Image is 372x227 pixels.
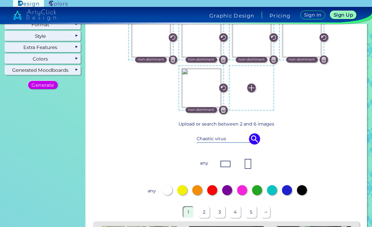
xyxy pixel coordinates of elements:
p: any [146,185,157,196]
a: Pricing [269,13,290,18]
div: Style [5,31,81,41]
img: 3b723591-35ff-4481-b4cd-42bb2ab3fd01 [232,18,271,57]
div: Format [5,20,81,29]
p: 3 [214,206,225,218]
img: icon_plus_white.svg [247,84,256,92]
h5: Sign In [305,13,321,17]
p: 2 [198,206,210,218]
h5: Sign Up [335,13,352,17]
img: 724faeff-753f-44a8-9f16-ca7dda6a1747 [182,68,221,107]
img: ex-mb-format-1.jpg [219,158,232,170]
p: 4 [230,206,241,218]
p: non-dominant [188,57,214,62]
p: non-dominant [289,57,315,62]
p: → [261,206,270,218]
div: Colors [5,54,81,63]
p: Upload or search between 2 and 6 images [93,121,360,128]
img: 428751b8-b790-4862-8a97-655567008c67 [282,18,321,57]
p: non-dominant [138,57,164,62]
p: 5 [246,206,257,218]
a: Sign Up [331,11,355,19]
img: 2c727e7e-657f-4f53-b69a-748f8f218a41 [182,18,221,57]
img: 7c641f26-d81e-43b6-8298-98fc467e3574 [131,18,170,57]
input: Search stock photos.. [197,135,256,142]
h5: Generate [33,83,53,87]
img: icon search [249,133,260,145]
p: any [198,157,210,169]
img: artyclick_design_logo_white_combined_path.svg [13,9,56,21]
p: non-dominant [188,107,214,113]
img: ex-mb-format-2.jpg [242,158,254,170]
a: Sign In [302,11,324,19]
img: ArtyClick Colors logo [49,1,68,7]
div: Extra Features [5,43,81,52]
h4: Graphic Design [209,13,254,18]
p: non-dominant [238,57,265,62]
p: 1 [183,206,194,218]
div: Generated Moodboards [5,66,81,75]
